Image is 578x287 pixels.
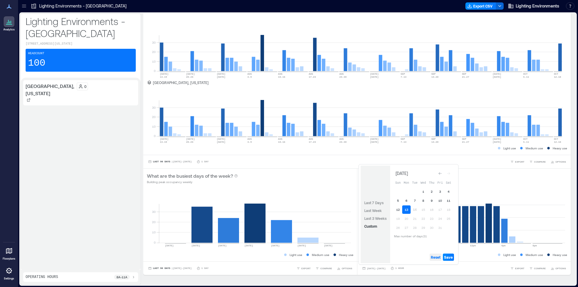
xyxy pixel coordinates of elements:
text: [DATE] [191,244,200,247]
button: 14 [411,205,419,214]
text: AUG [309,138,313,140]
p: 0 [84,84,86,89]
button: 15 [419,205,427,214]
span: Wed [421,181,426,185]
p: Operating Hours [26,275,58,279]
p: [STREET_ADDRESS][US_STATE] [26,42,136,46]
text: 5-11 [523,76,529,78]
button: EXPORT [509,265,526,271]
text: 21-27 [462,76,469,78]
button: Go to previous month [436,169,444,178]
p: Heavy use [339,252,353,257]
p: Lighting Environments - [GEOGRAPHIC_DATA] [39,3,126,9]
button: 13 [402,205,411,214]
span: Fri [437,181,443,185]
tspan: 10 [152,60,156,63]
button: OPTIONS [549,265,567,271]
button: 9 [427,196,436,205]
text: AUG [247,138,252,140]
button: 29 [419,223,427,232]
th: Sunday [394,178,402,187]
span: Lighting Environments [516,3,559,9]
button: 11 [444,196,453,205]
text: [DATE] [217,138,225,140]
button: 2 [427,187,436,196]
button: Lighting Environments [506,1,561,11]
text: [DATE] [160,138,169,140]
p: Medium use [312,252,329,257]
span: Max number of days: 21 [394,234,427,238]
button: 5 [394,196,402,205]
button: 1 [419,187,427,196]
button: 26 [394,223,402,232]
text: 12pm [470,244,476,247]
p: 1 Hour [395,267,404,270]
button: OPTIONS [549,159,567,165]
span: OPTIONS [342,267,352,270]
text: 10-16 [278,76,285,78]
p: 1 Day [201,267,209,270]
text: 3-9 [247,141,252,143]
p: Heavy use [553,252,567,257]
button: 17 [436,205,444,214]
p: [GEOGRAPHIC_DATA], [US_STATE] [153,80,209,85]
button: 22 [419,214,427,223]
p: 100 [28,57,45,69]
text: 4pm [501,244,506,247]
text: 12-18 [554,76,561,78]
span: Sat [446,181,451,185]
text: [DATE] [165,244,174,247]
span: COMPARE [320,267,332,270]
th: Tuesday [411,178,419,187]
text: [DATE] [370,138,379,140]
a: Analytics [2,14,17,33]
text: AUG [339,73,344,75]
text: [DATE] [493,73,501,75]
button: 12 [394,205,402,214]
span: EXPORT [301,267,311,270]
text: 24-30 [339,141,346,143]
p: Building peak occupancy weekly [147,179,238,184]
text: OCT [523,138,528,140]
button: Save [443,254,454,261]
p: Medium use [526,252,543,257]
text: [DATE] [217,76,225,78]
button: 30 [427,223,436,232]
button: COMPARE [528,265,547,271]
text: [DATE] [271,244,280,247]
tspan: 10 [152,125,156,128]
text: SEP [462,138,466,140]
p: Medium use [526,146,543,151]
text: [DATE] [186,138,195,140]
tspan: 10 [152,230,156,234]
span: EXPORT [515,267,524,270]
text: 21-27 [462,141,469,143]
button: 10 [436,196,444,205]
text: SEP [431,73,436,75]
text: 14-20 [431,141,439,143]
span: Tue [412,181,418,185]
text: 12-18 [554,141,561,143]
button: 19 [394,214,402,223]
span: OPTIONS [555,160,566,164]
text: 7-13 [401,76,406,78]
text: [DATE] [217,141,225,143]
button: Last 7 Days [363,199,385,206]
p: [GEOGRAPHIC_DATA], [US_STATE] [26,83,74,97]
th: Monday [402,178,411,187]
p: Headcount [28,51,44,56]
button: 8 [419,196,427,205]
button: 24 [436,214,444,223]
p: Heavy use [553,146,567,151]
text: AUG [247,73,252,75]
button: 18 [444,205,453,214]
p: Analytics [3,28,15,31]
button: 27 [402,223,411,232]
text: AUG [339,138,344,140]
button: EXPORT [295,265,312,271]
text: [DATE] [370,141,379,143]
button: Last 90 Days |[DATE]-[DATE] [147,159,193,165]
button: COMPARE [314,265,333,271]
text: OCT [554,138,558,140]
span: Last Week [364,208,382,213]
